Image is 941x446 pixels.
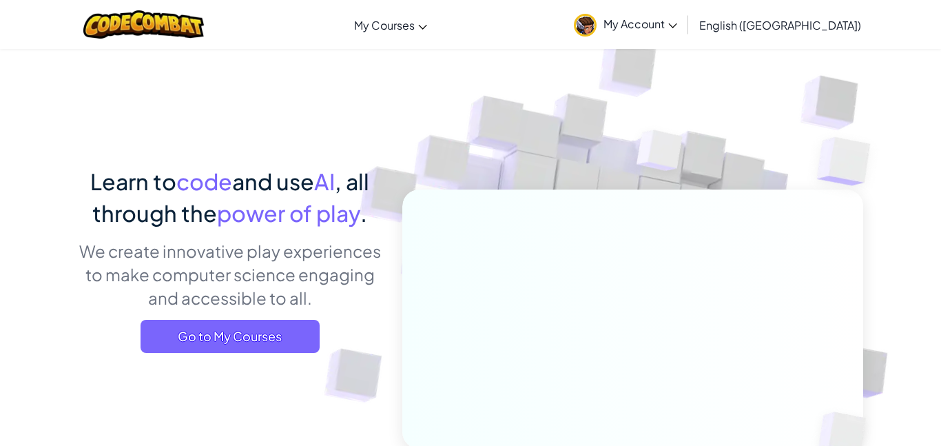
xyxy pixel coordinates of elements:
img: CodeCombat logo [83,10,204,39]
a: English ([GEOGRAPHIC_DATA]) [692,6,868,43]
img: Overlap cubes [789,103,909,220]
span: AI [314,168,335,195]
img: Overlap cubes [611,103,710,205]
span: My Account [603,17,677,31]
p: We create innovative play experiences to make computer science engaging and accessible to all. [78,239,382,310]
span: power of play [217,199,360,227]
img: avatar [574,14,597,37]
span: and use [232,168,314,195]
a: My Courses [347,6,434,43]
span: Learn to [90,168,176,195]
span: code [176,168,232,195]
span: My Courses [354,18,415,32]
a: My Account [567,3,684,46]
span: English ([GEOGRAPHIC_DATA]) [699,18,861,32]
a: Go to My Courses [141,320,320,353]
span: . [360,199,367,227]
